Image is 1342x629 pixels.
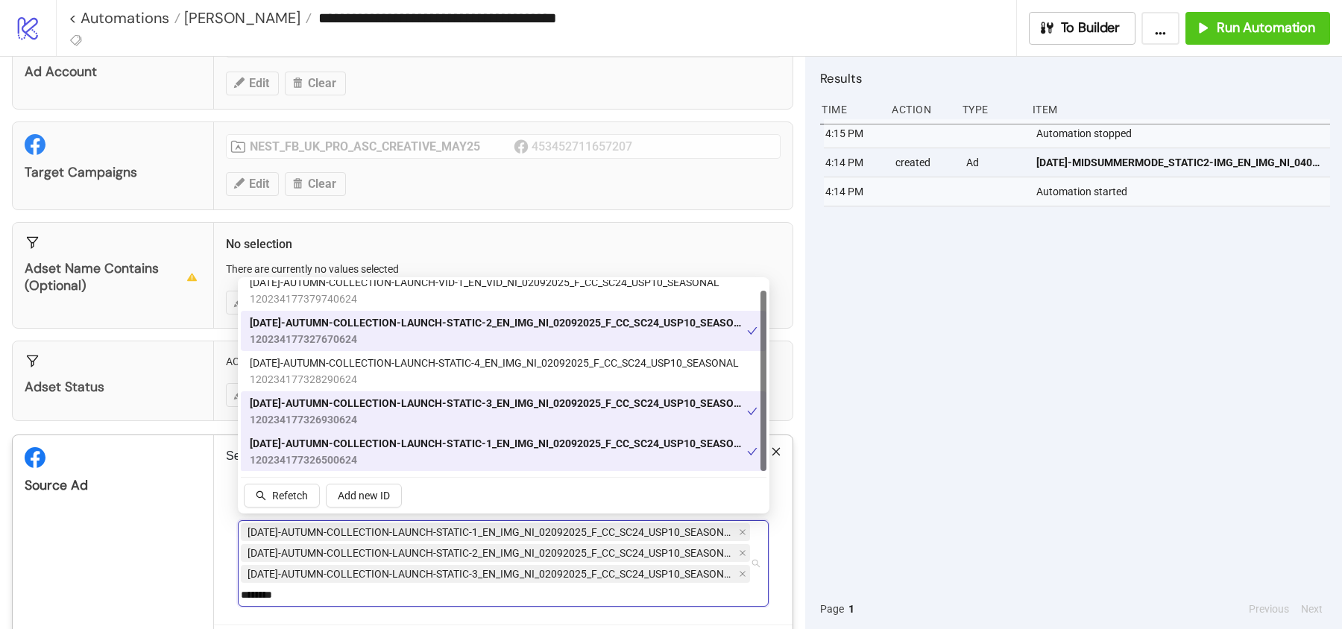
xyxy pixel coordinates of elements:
[1035,177,1334,206] div: Automation started
[250,331,747,347] span: 120234177327670624
[241,523,750,541] span: AD243-AUTUMN-COLLECTION-LAUNCH-STATIC-1_EN_IMG_NI_02092025_F_CC_SC24_USP10_SEASONAL
[250,274,719,291] span: [DATE]-AUTUMN-COLLECTION-LAUNCH-VID-1_EN_VID_NI_02092025_F_CC_SC24_USP10_SEASONAL
[180,10,312,25] a: [PERSON_NAME]
[250,395,747,411] span: [DATE]-AUTUMN-COLLECTION-LAUNCH-STATIC-3_EN_IMG_NI_02092025_F_CC_SC24_USP10_SEASONAL
[241,391,766,432] div: AD245-AUTUMN-COLLECTION-LAUNCH-STATIC-3_EN_IMG_NI_02092025_F_CC_SC24_USP10_SEASONAL
[961,95,1021,124] div: Type
[248,545,736,561] span: [DATE]-AUTUMN-COLLECTION-LAUNCH-STATIC-2_EN_IMG_NI_02092025_F_CC_SC24_USP10_SEASONAL
[250,435,747,452] span: [DATE]-AUTUMN-COLLECTION-LAUNCH-STATIC-1_EN_IMG_NI_02092025_F_CC_SC24_USP10_SEASONAL
[747,406,757,417] span: check
[241,311,766,351] div: AD244-AUTUMN-COLLECTION-LAUNCH-STATIC-2_EN_IMG_NI_02092025_F_CC_SC24_USP10_SEASONAL
[180,8,300,28] span: [PERSON_NAME]
[1029,12,1136,45] button: To Builder
[1244,601,1294,617] button: Previous
[747,446,757,457] span: check
[241,565,750,583] span: AD245-AUTUMN-COLLECTION-LAUNCH-STATIC-3_EN_IMG_NI_02092025_F_CC_SC24_USP10_SEASONAL
[241,351,766,391] div: AD246-AUTUMN-COLLECTION-LAUNCH-STATIC-4_EN_IMG_NI_02092025_F_CC_SC24_USP10_SEASONAL
[241,432,766,472] div: AD243-AUTUMN-COLLECTION-LAUNCH-STATIC-1_EN_IMG_NI_02092025_F_CC_SC24_USP10_SEASONAL
[244,484,320,508] button: Refetch
[965,148,1024,177] div: Ad
[824,148,883,177] div: 4:14 PM
[256,490,266,501] span: search
[1036,154,1323,171] span: [DATE]-MIDSUMMERMODE_STATIC2-IMG_EN_IMG_NI_04072025_F_CC_SC1_None_BAU – Copy
[25,477,201,494] div: Source Ad
[1061,19,1121,37] span: To Builder
[250,314,747,331] span: [DATE]-AUTUMN-COLLECTION-LAUNCH-STATIC-2_EN_IMG_NI_02092025_F_CC_SC24_USP10_SEASONAL
[890,95,950,124] div: Action
[1297,601,1327,617] button: Next
[1217,19,1315,37] span: Run Automation
[69,10,180,25] a: < Automations
[824,119,883,148] div: 4:15 PM
[272,490,308,502] span: Refetch
[1031,95,1330,124] div: Item
[820,601,844,617] span: Page
[338,490,390,502] span: Add new ID
[250,411,747,428] span: 120234177326930624
[824,177,883,206] div: 4:14 PM
[771,446,781,457] span: close
[241,271,766,311] div: AD247-AUTUMN-COLLECTION-LAUNCH-VID-1_EN_VID_NI_02092025_F_CC_SC24_USP10_SEASONAL
[250,355,739,371] span: [DATE]-AUTUMN-COLLECTION-LAUNCH-STATIC-4_EN_IMG_NI_02092025_F_CC_SC24_USP10_SEASONAL
[894,148,954,177] div: created
[1141,12,1179,45] button: ...
[844,601,859,617] button: 1
[250,291,719,307] span: 120234177379740624
[250,371,739,388] span: 120234177328290624
[226,447,781,465] p: Select one or more Ads
[739,528,746,536] span: close
[250,452,747,468] span: 120234177326500624
[241,544,750,562] span: AD244-AUTUMN-COLLECTION-LAUNCH-STATIC-2_EN_IMG_NI_02092025_F_CC_SC24_USP10_SEASONAL
[248,524,736,540] span: [DATE]-AUTUMN-COLLECTION-LAUNCH-STATIC-1_EN_IMG_NI_02092025_F_CC_SC24_USP10_SEASONAL
[747,326,757,336] span: check
[248,566,736,582] span: [DATE]-AUTUMN-COLLECTION-LAUNCH-STATIC-3_EN_IMG_NI_02092025_F_CC_SC24_USP10_SEASONAL
[241,586,290,604] input: Select ad ids from list
[739,570,746,578] span: close
[1035,119,1334,148] div: Automation stopped
[326,484,402,508] button: Add new ID
[739,549,746,557] span: close
[1185,12,1330,45] button: Run Automation
[820,69,1330,88] h2: Results
[1036,148,1323,177] a: [DATE]-MIDSUMMERMODE_STATIC2-IMG_EN_IMG_NI_04072025_F_CC_SC1_None_BAU – Copy
[820,95,880,124] div: Time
